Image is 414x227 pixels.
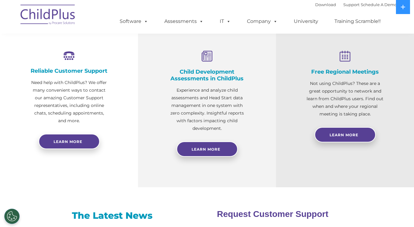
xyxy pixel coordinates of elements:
[214,15,237,27] a: IT
[31,68,107,74] h4: Reliable Customer Support
[330,133,358,137] span: Learn More
[315,127,376,142] a: Learn More
[54,139,82,144] span: Learn more
[315,2,336,7] a: Download
[169,68,245,82] h4: Child Development Assessments in ChildPlus
[27,210,197,222] h3: The Latest News
[85,65,111,70] span: Phone number
[114,15,154,27] a: Software
[192,147,220,152] span: Learn More
[307,80,383,118] p: Not using ChildPlus? These are a great opportunity to network and learn from ChildPlus users. Fin...
[328,15,387,27] a: Training Scramble!!
[4,209,20,224] button: Cookies Settings
[307,68,383,75] h4: Free Regional Meetings
[241,15,284,27] a: Company
[85,40,104,45] span: Last name
[177,141,238,157] a: Learn More
[315,2,397,7] font: |
[158,15,210,27] a: Assessments
[39,134,100,149] a: Learn more
[361,2,397,7] a: Schedule A Demo
[31,79,107,125] p: Need help with ChildPlus? We offer many convenient ways to contact our amazing Customer Support r...
[343,2,360,7] a: Support
[288,15,324,27] a: University
[169,86,245,132] p: Experience and analyze child assessments and Head Start data management in one system with zero c...
[17,0,79,31] img: ChildPlus by Procare Solutions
